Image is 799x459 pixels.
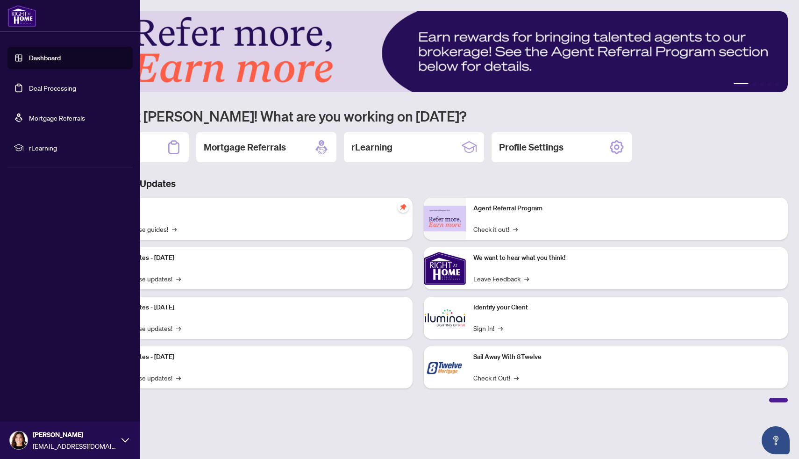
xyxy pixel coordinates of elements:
[10,431,28,449] img: Profile Icon
[49,177,788,190] h3: Brokerage & Industry Updates
[524,273,529,284] span: →
[473,323,503,333] a: Sign In!→
[473,373,519,383] a: Check it Out!→
[752,83,756,86] button: 2
[29,54,61,62] a: Dashboard
[172,224,177,234] span: →
[513,224,518,234] span: →
[176,373,181,383] span: →
[204,141,286,154] h2: Mortgage Referrals
[98,203,405,214] p: Self-Help
[98,302,405,313] p: Platform Updates - [DATE]
[33,441,117,451] span: [EMAIL_ADDRESS][DOMAIN_NAME]
[473,224,518,234] a: Check it out!→
[98,352,405,362] p: Platform Updates - [DATE]
[424,297,466,339] img: Identify your Client
[424,346,466,388] img: Sail Away With 8Twelve
[7,5,36,27] img: logo
[29,143,126,153] span: rLearning
[424,206,466,231] img: Agent Referral Program
[514,373,519,383] span: →
[351,141,392,154] h2: rLearning
[33,430,117,440] span: [PERSON_NAME]
[499,141,564,154] h2: Profile Settings
[29,114,85,122] a: Mortgage Referrals
[473,302,780,313] p: Identify your Client
[760,83,763,86] button: 3
[398,201,409,213] span: pushpin
[176,273,181,284] span: →
[473,203,780,214] p: Agent Referral Program
[498,323,503,333] span: →
[473,253,780,263] p: We want to hear what you think!
[176,323,181,333] span: →
[473,352,780,362] p: Sail Away With 8Twelve
[473,273,529,284] a: Leave Feedback→
[98,253,405,263] p: Platform Updates - [DATE]
[762,426,790,454] button: Open asap
[49,11,788,92] img: Slide 0
[49,107,788,125] h1: Welcome back [PERSON_NAME]! What are you working on [DATE]?
[767,83,771,86] button: 4
[775,83,778,86] button: 5
[424,247,466,289] img: We want to hear what you think!
[29,84,76,92] a: Deal Processing
[734,83,749,86] button: 1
